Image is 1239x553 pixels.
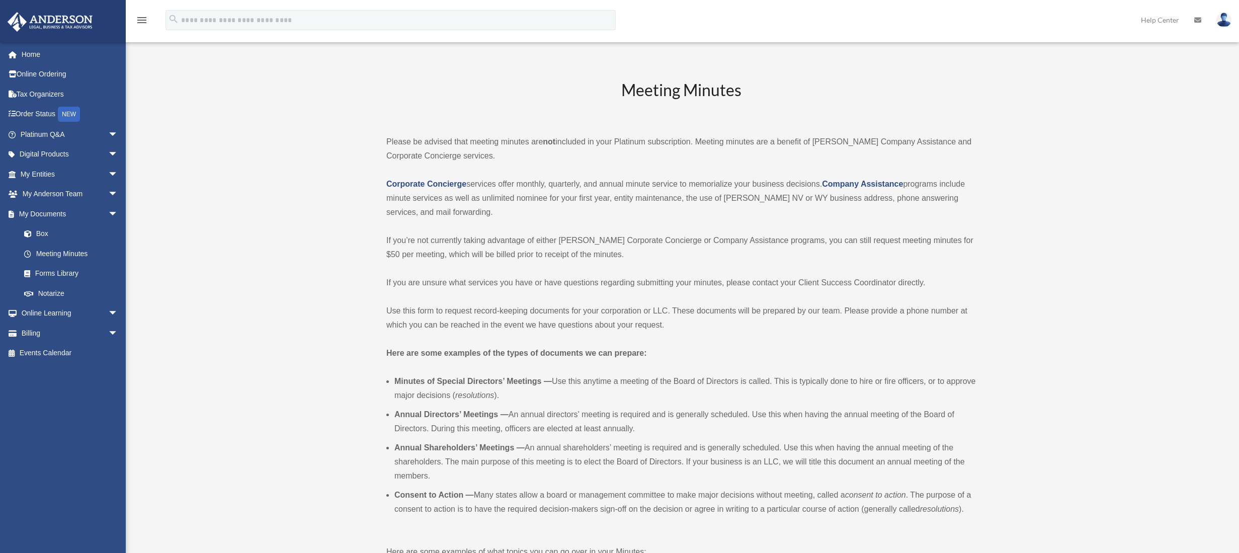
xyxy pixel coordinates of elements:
[108,323,128,344] span: arrow_drop_down
[108,124,128,145] span: arrow_drop_down
[884,491,906,499] em: action
[7,303,133,324] a: Online Learningarrow_drop_down
[7,124,133,144] a: Platinum Q&Aarrow_drop_down
[394,443,525,452] b: Annual Shareholders’ Meetings —
[14,244,128,264] a: Meeting Minutes
[386,276,976,290] p: If you are unsure what services you have or have questions regarding submitting your minutes, ple...
[1216,13,1231,27] img: User Pic
[108,144,128,165] span: arrow_drop_down
[14,224,133,244] a: Box
[386,79,976,121] h2: Meeting Minutes
[7,323,133,343] a: Billingarrow_drop_down
[386,233,976,262] p: If you’re not currently taking advantage of either [PERSON_NAME] Corporate Concierge or Company A...
[920,505,959,513] em: resolutions
[394,441,976,483] li: An annual shareholders’ meeting is required and is generally scheduled. Use this when having the ...
[108,164,128,185] span: arrow_drop_down
[394,408,976,436] li: An annual directors’ meeting is required and is generally scheduled. Use this when having the ann...
[386,177,976,219] p: services offer monthly, quarterly, and annual minute service to memorialize your business decisio...
[7,44,133,64] a: Home
[7,164,133,184] a: My Entitiesarrow_drop_down
[394,488,976,516] li: Many states allow a board or management committee to make major decisions without meeting, called...
[455,391,494,400] em: resolutions
[108,204,128,224] span: arrow_drop_down
[7,343,133,363] a: Events Calendar
[5,12,96,32] img: Anderson Advisors Platinum Portal
[7,204,133,224] a: My Documentsarrow_drop_down
[386,180,466,188] a: Corporate Concierge
[394,491,474,499] b: Consent to Action —
[136,18,148,26] a: menu
[7,84,133,104] a: Tax Organizers
[168,14,179,25] i: search
[58,107,80,122] div: NEW
[394,377,552,385] b: Minutes of Special Directors’ Meetings —
[386,135,976,163] p: Please be advised that meeting minutes are included in your Platinum subscription. Meeting minute...
[108,184,128,205] span: arrow_drop_down
[394,410,509,419] b: Annual Directors’ Meetings —
[845,491,882,499] em: consent to
[136,14,148,26] i: menu
[386,349,647,357] strong: Here are some examples of the types of documents we can prepare:
[14,264,133,284] a: Forms Library
[7,144,133,165] a: Digital Productsarrow_drop_down
[822,180,903,188] a: Company Assistance
[386,304,976,332] p: Use this form to request record-keeping documents for your corporation or LLC. These documents wi...
[543,137,555,146] strong: not
[394,374,976,403] li: Use this anytime a meeting of the Board of Directors is called. This is typically done to hire or...
[108,303,128,324] span: arrow_drop_down
[7,64,133,85] a: Online Ordering
[7,104,133,125] a: Order StatusNEW
[7,184,133,204] a: My Anderson Teamarrow_drop_down
[14,283,133,303] a: Notarize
